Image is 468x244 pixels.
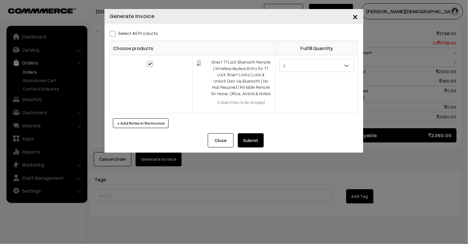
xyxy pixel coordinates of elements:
[353,10,358,22] span: ×
[110,30,158,36] label: Select all Products
[110,41,275,55] th: Choose products
[280,60,354,71] span: 2
[208,133,234,147] button: Close
[348,6,363,26] button: Close
[113,118,169,128] button: + Add Notes in the Invoice
[211,99,271,106] div: 2 Quantities to be shipped
[238,133,264,147] button: Submit
[197,59,201,66] img: 17420377477496Blue-tooth-TTlock.jpg
[275,41,358,55] th: Fulfill Quantity
[110,12,154,20] h4: Generate Invoice
[279,59,354,72] span: 2
[211,59,271,97] div: Smart TTLock Bluetooth Remote | Wireless Keyless Entry for TT Lock Smart Locks | Lock & Unlock Do...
